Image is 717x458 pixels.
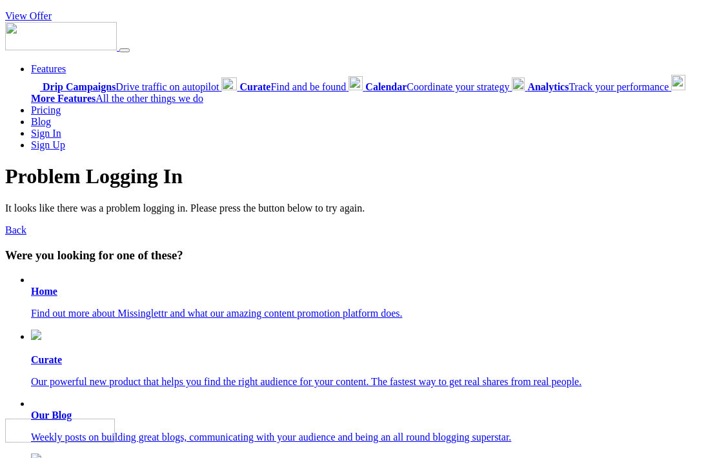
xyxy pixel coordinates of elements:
[31,81,221,92] a: Drip CampaignsDrive traffic on autopilot
[31,286,712,319] a: Home Find out more about Missinglettr and what our amazing content promotion platform does.
[31,93,203,104] span: All the other things we do
[31,93,96,104] b: More Features
[31,308,712,319] p: Find out more about Missinglettr and what our amazing content promotion platform does.
[5,203,712,214] p: It looks like there was a problem logging in. Please press the button below to try again.
[31,105,61,115] a: Pricing
[31,330,41,340] img: curate.png
[5,248,712,263] h3: Were you looking for one of these?
[5,164,712,188] h1: Problem Logging In
[31,410,712,443] a: Our Blog Weekly posts on building great blogs, communicating with your audience and being an all ...
[31,75,712,105] div: Features
[31,116,51,127] a: Blog
[119,48,130,52] button: Menu
[31,128,61,139] a: Sign In
[348,81,512,92] a: CalendarCoordinate your strategy
[31,63,66,74] a: Features
[527,81,569,92] b: Analytics
[365,81,509,92] span: Coordinate your strategy
[221,81,348,92] a: CurateFind and be found
[239,81,270,92] b: Curate
[31,410,72,421] b: Our Blog
[43,81,116,92] b: Drip Campaigns
[365,81,407,92] b: Calendar
[31,376,712,388] p: Our powerful new product that helps you find the right audience for your content. The fastest way...
[43,81,219,92] span: Drive traffic on autopilot
[5,10,52,21] a: View Offer
[31,286,57,297] b: Home
[31,139,65,150] a: Sign Up
[512,81,671,92] a: AnalyticsTrack your performance
[5,224,26,235] a: Back
[31,354,62,365] b: Curate
[31,81,685,104] a: More FeaturesAll the other things we do
[31,432,712,443] p: Weekly posts on building great blogs, communicating with your audience and being an all round blo...
[31,330,712,388] a: Curate Our powerful new product that helps you find the right audience for your content. The fast...
[527,81,669,92] span: Track your performance
[239,81,346,92] span: Find and be found
[5,419,115,443] img: Missinglettr - Social Media Marketing for content focused teams | Product Hunt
